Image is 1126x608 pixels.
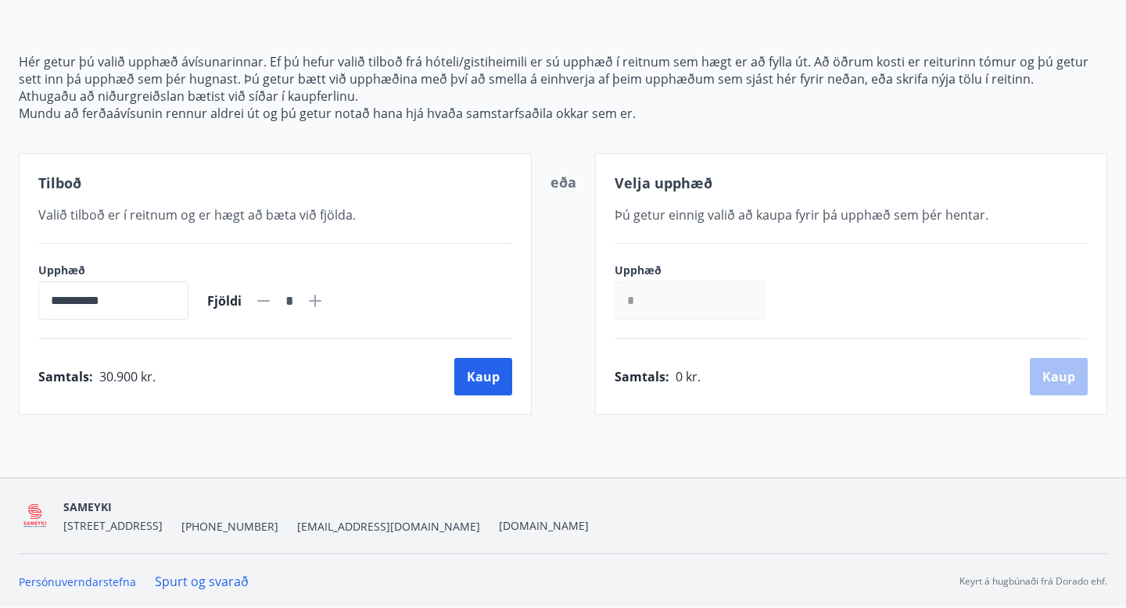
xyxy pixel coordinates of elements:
[454,358,512,395] button: Kaup
[19,53,1107,88] p: Hér getur þú valið upphæð ávísunarinnar. Ef þú hefur valið tilboð frá hóteli/gistiheimili er sú u...
[676,368,701,385] span: 0 kr.
[63,518,163,533] span: [STREET_ADDRESS]
[38,368,93,385] span: Samtals :
[19,499,51,533] img: 5QO2FORUuMeaEQbdwbcTl28EtwdGrpJ2a0ZOehIg.png
[99,368,156,385] span: 30.900 kr.
[38,173,81,192] span: Tilboð
[19,88,1107,105] p: Athugaðu að niðurgreiðslan bætist við síðar í kaupferlinu.
[550,173,576,191] span: eða
[181,519,278,535] span: [PHONE_NUMBER]
[297,519,480,535] span: [EMAIL_ADDRESS][DOMAIN_NAME]
[959,574,1107,588] p: Keyrt á hugbúnaði frá Dorado ehf.
[499,518,589,533] a: [DOMAIN_NAME]
[207,292,242,309] span: Fjöldi
[615,263,780,278] label: Upphæð
[63,499,112,514] span: SAMEYKI
[19,574,136,589] a: Persónuverndarstefna
[615,173,712,192] span: Velja upphæð
[615,206,988,224] span: Þú getur einnig valið að kaupa fyrir þá upphæð sem þér hentar.
[38,263,188,278] label: Upphæð
[38,206,356,224] span: Valið tilboð er í reitnum og er hægt að bæta við fjölda.
[19,105,1107,122] p: Mundu að ferðaávísunin rennur aldrei út og þú getur notað hana hjá hvaða samstarfsaðila okkar sem...
[615,368,669,385] span: Samtals :
[155,573,249,590] a: Spurt og svarað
